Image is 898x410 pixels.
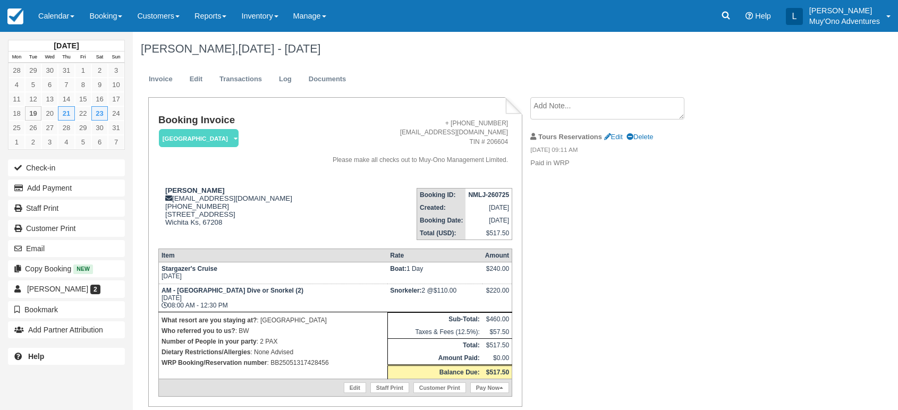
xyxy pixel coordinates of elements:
[91,78,108,92] a: 9
[25,92,41,106] a: 12
[41,106,58,121] a: 20
[8,321,125,338] button: Add Partner Attribution
[41,78,58,92] a: 6
[41,135,58,149] a: 3
[7,8,23,24] img: checkfront-main-nav-mini-logo.png
[41,63,58,78] a: 30
[41,92,58,106] a: 13
[58,92,74,106] a: 14
[755,12,771,20] span: Help
[482,326,512,339] td: $57.50
[301,69,354,90] a: Documents
[159,129,239,148] em: [GEOGRAPHIC_DATA]
[27,285,88,293] span: [PERSON_NAME]
[91,135,108,149] a: 6
[8,260,125,277] button: Copy Booking New
[485,287,509,303] div: $220.00
[73,264,93,274] span: New
[9,52,25,63] th: Mon
[108,106,124,121] a: 24
[41,52,58,63] th: Wed
[530,158,709,168] p: Paid in WRP
[271,69,300,90] a: Log
[745,12,753,20] i: Help
[482,249,512,262] th: Amount
[468,191,509,199] strong: NMLJ-260725
[75,63,91,78] a: 1
[417,201,466,214] th: Created:
[58,78,74,92] a: 7
[387,365,482,379] th: Balance Due:
[9,121,25,135] a: 25
[626,133,653,141] a: Delete
[344,382,366,393] a: Edit
[417,188,466,201] th: Booking ID:
[91,92,108,106] a: 16
[162,348,250,356] strong: Dietary Restrictions/Allergies
[75,106,91,121] a: 22
[158,262,387,284] td: [DATE]
[25,63,41,78] a: 29
[162,315,385,326] p: : [GEOGRAPHIC_DATA]
[91,121,108,135] a: 30
[75,78,91,92] a: 8
[162,317,257,324] strong: What resort are you staying at?
[75,52,91,63] th: Fri
[538,133,602,141] strong: Tours Reservations
[25,106,41,121] a: 19
[25,52,41,63] th: Tue
[91,63,108,78] a: 2
[8,159,125,176] button: Check-in
[482,312,512,326] td: $460.00
[9,135,25,149] a: 1
[58,63,74,78] a: 31
[91,106,108,121] a: 23
[58,106,74,121] a: 21
[8,200,125,217] a: Staff Print
[162,265,217,272] strong: Stargazer's Cruise
[9,106,25,121] a: 18
[390,265,406,272] strong: Boat
[387,326,482,339] td: Taxes & Fees (12.5%):
[809,16,880,27] p: Muy'Ono Adventures
[370,382,409,393] a: Staff Print
[465,201,512,214] td: [DATE]
[8,280,125,297] a: [PERSON_NAME] 2
[604,133,623,141] a: Edit
[28,352,44,361] b: Help
[25,135,41,149] a: 2
[387,352,482,365] th: Amount Paid:
[786,8,803,25] div: L
[9,63,25,78] a: 28
[530,146,709,157] em: [DATE] 09:11 AM
[58,52,74,63] th: Thu
[162,347,385,357] p: : None Advised
[90,285,100,294] span: 2
[141,69,181,90] a: Invoice
[9,92,25,106] a: 11
[162,359,267,366] strong: WRP Booking/Reservation number
[162,327,235,335] strong: Who referred you to us?
[91,52,108,63] th: Sat
[482,338,512,352] td: $517.50
[158,249,387,262] th: Item
[165,186,225,194] strong: [PERSON_NAME]
[158,284,387,312] td: [DATE] 08:00 AM - 12:30 PM
[387,284,482,312] td: 2 @
[465,227,512,240] td: $517.50
[158,115,308,126] h1: Booking Invoice
[387,312,482,326] th: Sub-Total:
[141,42,799,55] h1: [PERSON_NAME],
[75,121,91,135] a: 29
[108,92,124,106] a: 17
[162,357,385,368] p: : BB25051317428456
[75,92,91,106] a: 15
[8,301,125,318] button: Bookmark
[465,214,512,227] td: [DATE]
[162,338,257,345] strong: Number of People in your party
[75,135,91,149] a: 5
[162,336,385,347] p: : 2 PAX
[417,227,466,240] th: Total (USD):
[182,69,210,90] a: Edit
[158,129,235,148] a: [GEOGRAPHIC_DATA]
